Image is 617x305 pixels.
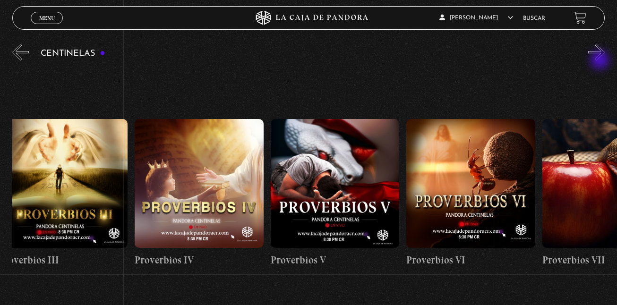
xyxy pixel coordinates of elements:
[12,44,29,60] button: Previous
[41,49,105,58] h3: Centinelas
[574,11,586,24] a: View your shopping cart
[523,16,545,21] a: Buscar
[39,15,55,21] span: Menu
[406,253,535,268] h4: Proverbios VI
[271,253,400,268] h4: Proverbios V
[439,15,513,21] span: [PERSON_NAME]
[135,253,264,268] h4: Proverbios IV
[588,44,605,60] button: Next
[36,23,58,30] span: Cerrar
